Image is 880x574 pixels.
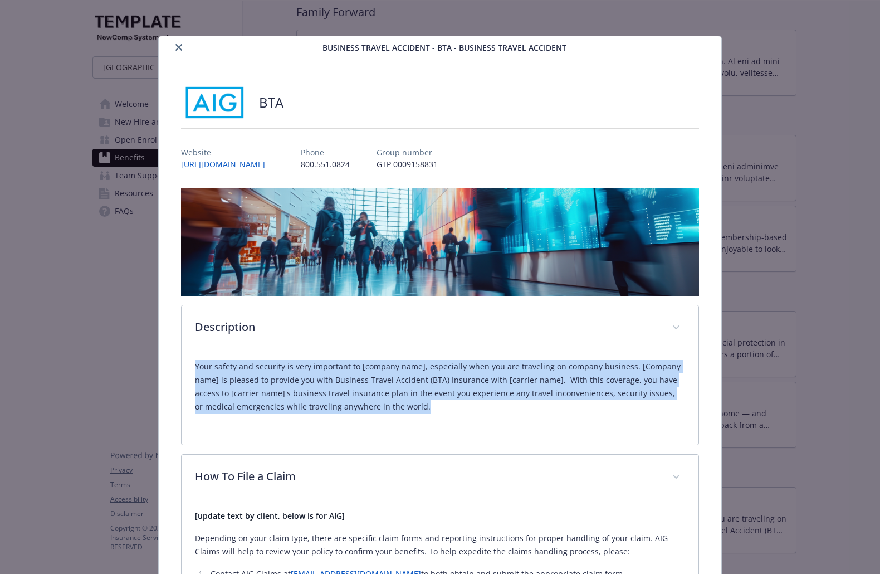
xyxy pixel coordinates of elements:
span: Business Travel Accident - BTA - Business Travel Accident [322,42,566,53]
p: Depending on your claim type, there are specific claim forms and reporting instructions for prope... [195,532,685,558]
p: GTP 0009158831 [377,158,438,170]
p: How To File a Claim [195,468,658,485]
h2: BTA [259,93,283,112]
p: 800.551.0824 [301,158,350,170]
p: Your safety and security is very important to [company name], especially when you are traveling o... [195,360,685,414]
div: Description [182,351,698,445]
p: Group number [377,147,438,158]
button: close [172,41,185,54]
p: Website [181,147,274,158]
img: AIG American General Life Insurance Company [181,86,248,119]
p: Phone [301,147,350,158]
strong: [update text by client, below is for AIG] [195,510,345,521]
a: [URL][DOMAIN_NAME] [181,159,274,169]
div: Description [182,305,698,351]
div: How To File a Claim [182,455,698,500]
p: Description [195,319,658,335]
img: banner [181,188,698,296]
